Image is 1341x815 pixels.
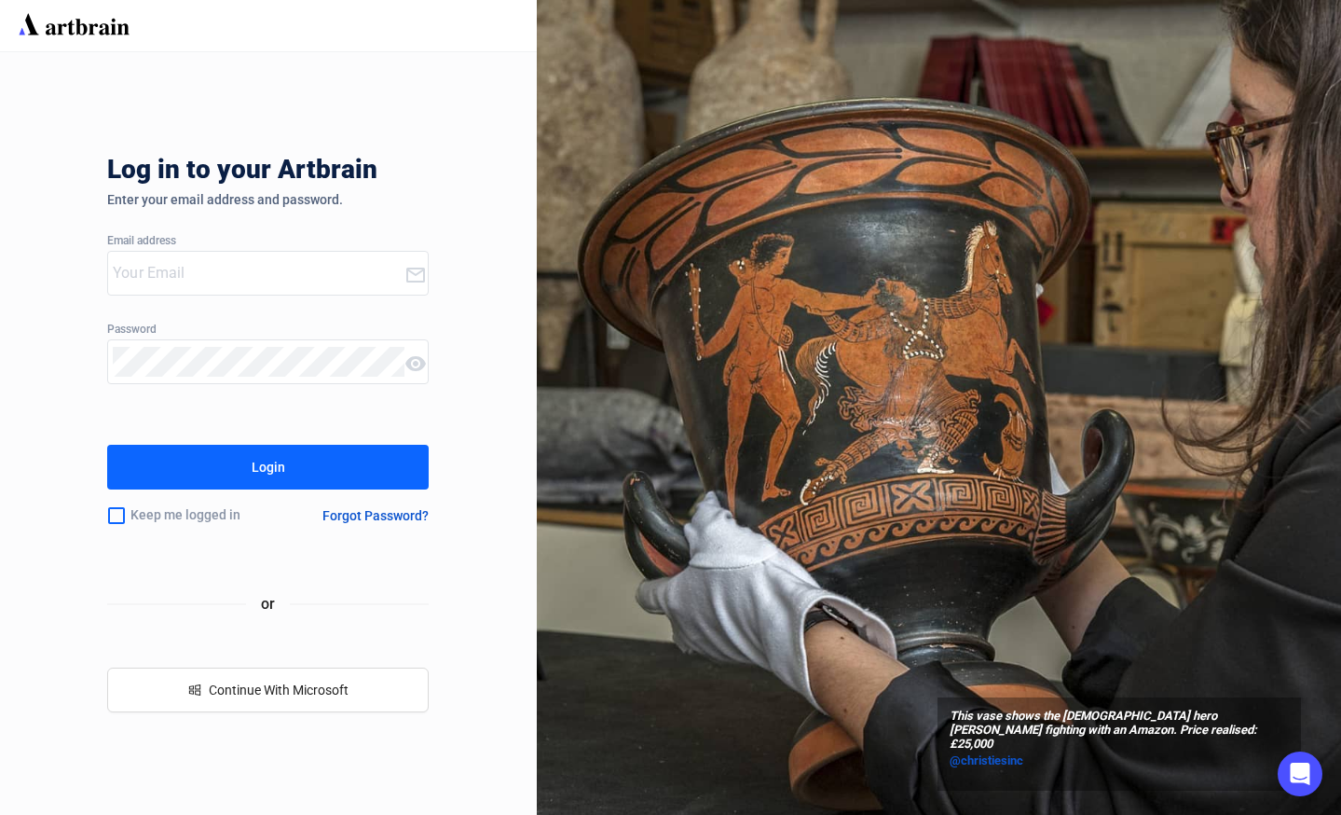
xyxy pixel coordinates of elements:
div: Keep me logged in [107,496,284,535]
input: Your Email [113,258,404,288]
span: windows [188,684,201,697]
span: or [246,592,290,615]
a: @christiesinc [950,752,1289,770]
div: Open Intercom Messenger [1278,752,1322,796]
div: Login [252,452,285,482]
div: Email address [107,235,429,248]
span: @christiesinc [950,753,1023,767]
span: This vase shows the [DEMOGRAPHIC_DATA] hero [PERSON_NAME] fighting with an Amazon. Price realised... [950,710,1289,752]
button: windowsContinue With Microsoft [107,668,429,712]
div: Forgot Password? [322,508,429,523]
div: Log in to your Artbrain [107,155,666,192]
span: Continue With Microsoft [209,683,349,698]
div: Password [107,324,429,337]
button: Login [107,445,429,490]
div: Enter your email address and password. [107,192,429,207]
